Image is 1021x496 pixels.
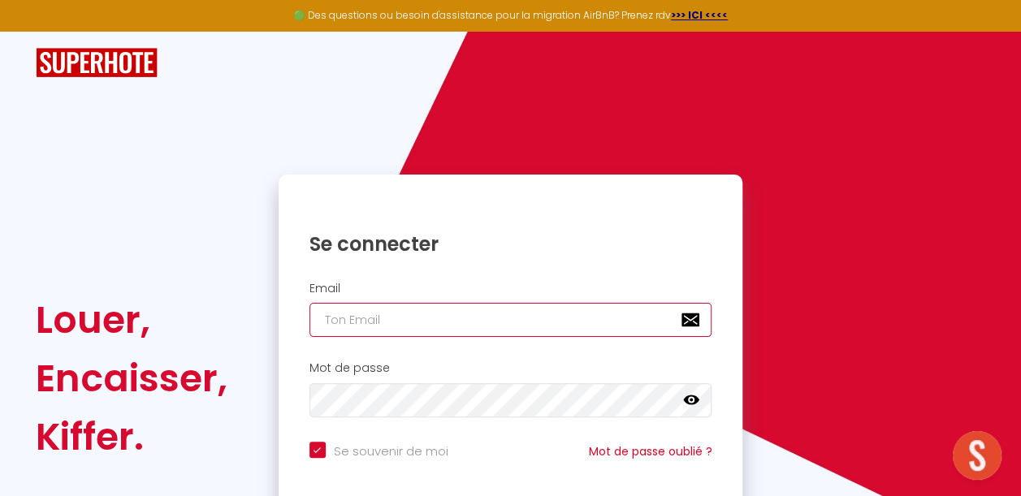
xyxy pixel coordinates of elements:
[309,361,712,375] h2: Mot de passe
[953,431,1002,480] div: Open chat
[309,282,712,295] h2: Email
[309,231,712,257] h1: Se connecter
[309,303,712,337] input: Ton Email
[36,48,158,78] img: SuperHote logo
[36,349,227,408] div: Encaisser,
[671,8,728,22] a: >>> ICI <<<<
[588,443,712,459] a: Mot de passe oublié ?
[36,291,227,349] div: Louer,
[36,408,227,466] div: Kiffer.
